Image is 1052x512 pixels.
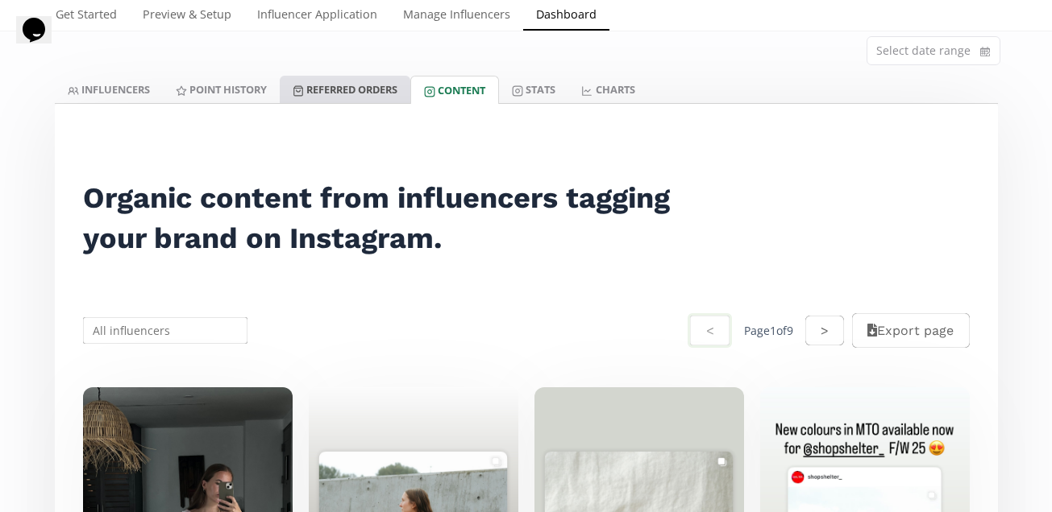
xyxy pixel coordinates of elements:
[744,323,793,339] div: Page 1 of 9
[55,76,163,103] a: INFLUENCERS
[568,76,647,103] a: CHARTS
[83,178,691,258] h2: Organic content from influencers tagging your brand on Instagram.
[805,316,844,345] button: >
[163,76,280,103] a: Point HISTORY
[688,313,731,348] button: <
[280,76,410,103] a: Referred Orders
[16,16,68,64] iframe: chat widget
[852,313,969,348] button: Export page
[81,315,251,346] input: All influencers
[499,76,568,103] a: Stats
[980,43,990,60] svg: calendar
[410,76,499,104] a: Content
